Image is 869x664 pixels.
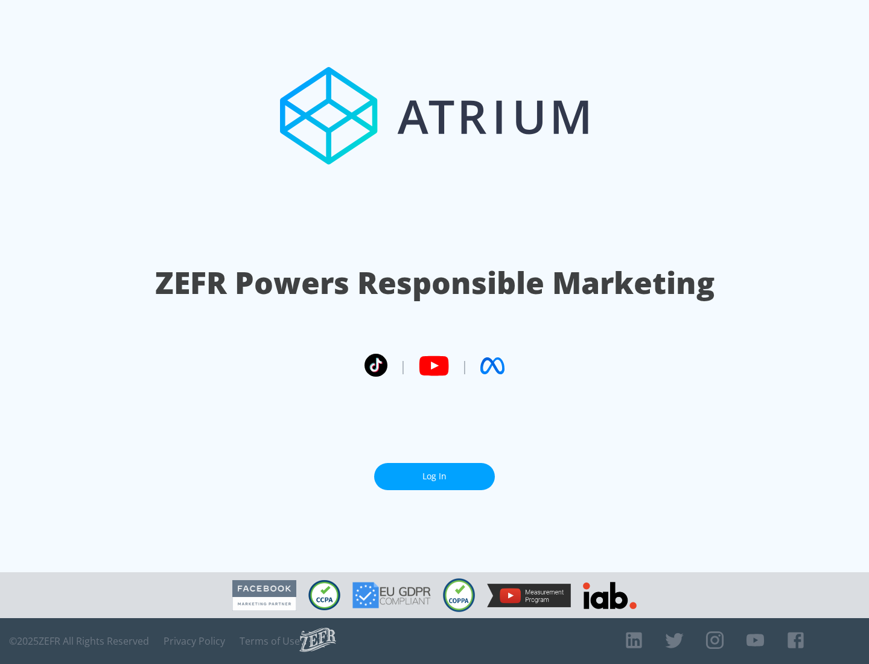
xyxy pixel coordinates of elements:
a: Privacy Policy [164,635,225,647]
img: YouTube Measurement Program [487,584,571,607]
img: CCPA Compliant [308,580,340,610]
img: GDPR Compliant [352,582,431,608]
a: Log In [374,463,495,490]
img: IAB [583,582,637,609]
a: Terms of Use [240,635,300,647]
h1: ZEFR Powers Responsible Marketing [155,262,715,304]
img: Facebook Marketing Partner [232,580,296,611]
span: © 2025 ZEFR All Rights Reserved [9,635,149,647]
span: | [399,357,407,375]
img: COPPA Compliant [443,578,475,612]
span: | [461,357,468,375]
